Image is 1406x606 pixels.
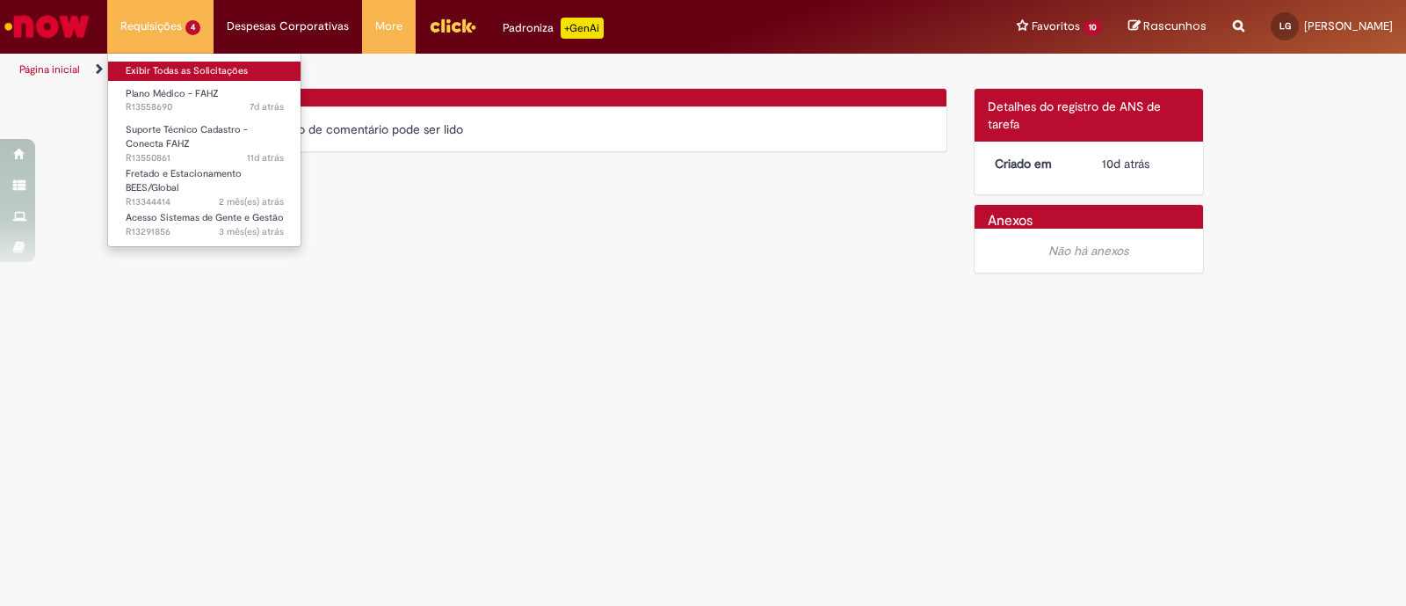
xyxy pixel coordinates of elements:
a: Aberto R13291856 : Acesso Sistemas de Gente e Gestão [108,208,301,241]
h2: Anexos [988,214,1033,230]
span: Fretado e Estacionamento BEES/Global [126,167,242,194]
span: Plano Médico - FAHZ [126,87,219,100]
a: Aberto R13558690 : Plano Médico - FAHZ [108,84,301,117]
span: R13291856 [126,225,284,239]
a: Rascunhos [1128,18,1207,35]
div: Nenhum campo de comentário pode ser lido [216,120,933,138]
span: 3 mês(es) atrás [219,225,284,238]
span: Detalhes do registro de ANS de tarefa [988,99,1161,132]
span: Favoritos [1032,18,1080,35]
img: click_logo_yellow_360x200.png [429,12,476,39]
time: 14/07/2025 15:20:18 [219,225,284,238]
span: 2 mês(es) atrás [219,195,284,208]
span: More [375,18,402,35]
span: R13344414 [126,195,284,209]
time: 23/09/2025 11:43:50 [250,100,284,113]
a: Página inicial [19,62,80,77]
em: Não há anexos [1048,243,1128,259]
time: 19/09/2025 14:08:23 [247,151,284,164]
span: Rascunhos [1143,18,1207,34]
span: Requisições [120,18,182,35]
img: ServiceNow [2,9,92,44]
a: Aberto R13550861 : Suporte Técnico Cadastro - Conecta FAHZ [108,120,301,158]
span: Acesso Sistemas de Gente e Gestão [126,211,284,224]
span: Despesas Corporativas [227,18,349,35]
ul: Trilhas de página [13,54,924,86]
span: 7d atrás [250,100,284,113]
a: Aberto R13344414 : Fretado e Estacionamento BEES/Global [108,164,301,202]
p: +GenAi [561,18,604,39]
time: 01/08/2025 09:39:45 [219,195,284,208]
span: 10d atrás [1102,156,1149,172]
a: Exibir Todas as Solicitações [108,62,301,81]
div: Padroniza [503,18,604,39]
span: Suporte Técnico Cadastro - Conecta FAHZ [126,123,248,150]
span: 10 [1083,20,1102,35]
div: 19/09/2025 17:03:08 [1102,155,1184,172]
span: R13558690 [126,100,284,114]
span: LG [1279,20,1291,32]
time: 19/09/2025 17:03:08 [1102,156,1149,172]
ul: Requisições [107,53,301,247]
span: 4 [185,20,200,35]
span: R13550861 [126,151,284,165]
span: [PERSON_NAME] [1304,18,1393,33]
span: 11d atrás [247,151,284,164]
dt: Criado em [982,155,1090,172]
